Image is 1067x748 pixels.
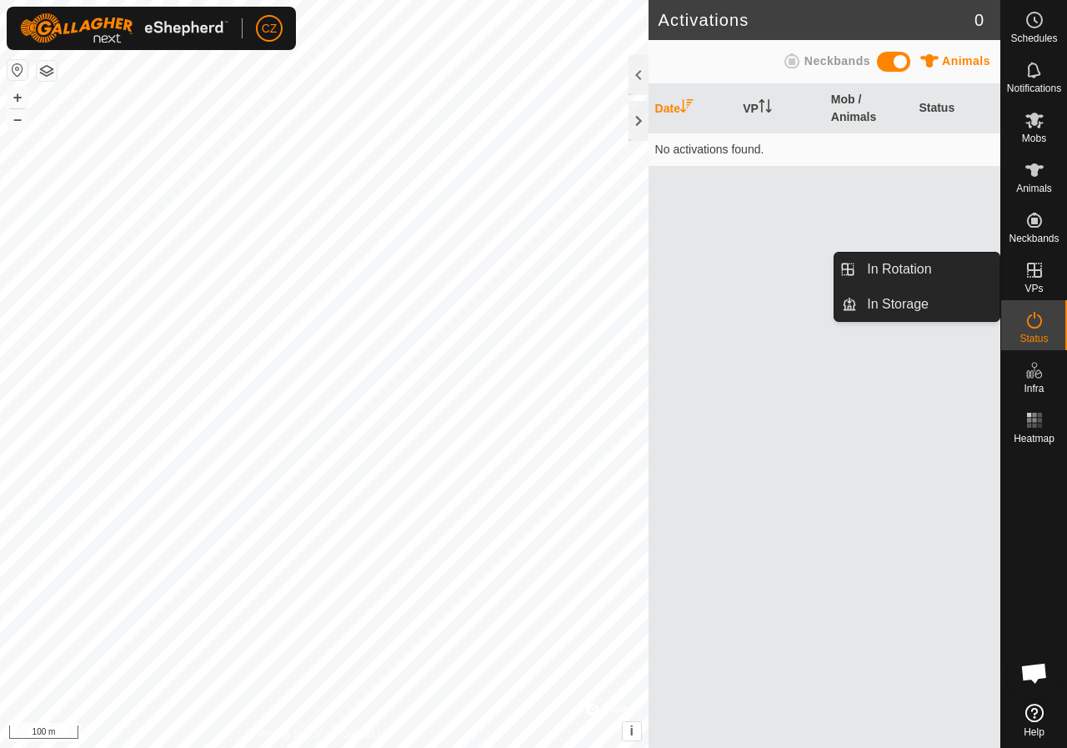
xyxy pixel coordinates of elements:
[8,60,28,80] button: Reset Map
[1019,334,1048,344] span: Status
[1014,434,1054,444] span: Heatmap
[37,61,57,81] button: Map Layers
[8,109,28,129] button: –
[680,102,694,115] p-sorticon: Activate to sort
[623,722,641,740] button: i
[834,253,999,286] li: In Rotation
[20,13,228,43] img: Gallagher Logo
[824,84,913,133] th: Mob / Animals
[1016,183,1052,193] span: Animals
[1001,697,1067,744] a: Help
[1007,83,1061,93] span: Notifications
[1009,648,1059,698] div: Open chat
[759,102,772,115] p-sorticon: Activate to sort
[1024,384,1044,394] span: Infra
[857,288,999,321] a: In Storage
[912,84,1000,133] th: Status
[1022,133,1046,143] span: Mobs
[804,54,870,68] span: Neckbands
[942,54,990,68] span: Animals
[857,253,999,286] a: In Rotation
[1024,727,1044,737] span: Help
[8,88,28,108] button: +
[258,726,321,741] a: Privacy Policy
[649,133,1000,166] td: No activations found.
[340,726,389,741] a: Contact Us
[867,294,929,314] span: In Storage
[649,84,737,133] th: Date
[629,724,633,738] span: i
[974,8,984,33] span: 0
[867,259,931,279] span: In Rotation
[659,10,974,30] h2: Activations
[262,20,278,38] span: CZ
[1010,33,1057,43] span: Schedules
[834,288,999,321] li: In Storage
[1024,284,1043,294] span: VPs
[736,84,824,133] th: VP
[1009,233,1059,243] span: Neckbands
